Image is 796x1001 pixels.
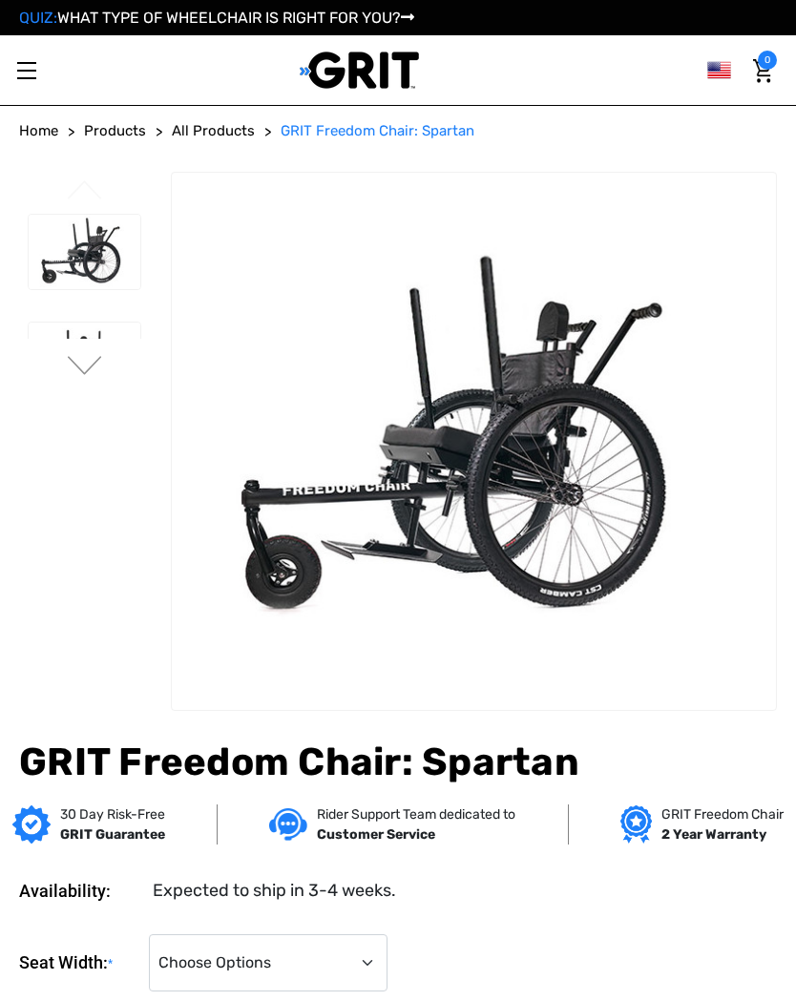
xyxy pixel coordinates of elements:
[748,51,777,91] a: Cart with 0 items
[753,59,772,83] img: Cart
[758,51,777,70] span: 0
[661,804,784,824] p: GRIT Freedom Chair
[620,805,652,844] img: Grit freedom
[29,215,140,289] img: GRIT Freedom Chair: Spartan
[84,120,146,142] a: Products
[17,70,36,72] span: Toggle menu
[661,826,766,843] strong: 2 Year Warranty
[19,934,139,992] label: Seat Width:
[19,120,777,142] nav: Breadcrumb
[19,120,58,142] a: Home
[19,9,57,27] span: QUIZ:
[84,122,146,139] span: Products
[172,240,776,642] img: GRIT Freedom Chair: Spartan
[19,740,777,785] h1: GRIT Freedom Chair: Spartan
[317,804,515,824] p: Rider Support Team dedicated to
[269,808,307,840] img: Customer service
[65,180,105,203] button: Go to slide 4 of 4
[707,58,731,82] img: us.png
[19,878,139,904] dt: Availability:
[281,122,474,139] span: GRIT Freedom Chair: Spartan
[281,120,474,142] a: GRIT Freedom Chair: Spartan
[300,51,419,90] img: GRIT All-Terrain Wheelchair and Mobility Equipment
[12,805,51,844] img: GRIT Guarantee
[153,878,396,904] dd: Expected to ship in 3-4 weeks.
[317,826,435,843] strong: Customer Service
[60,804,165,824] p: 30 Day Risk-Free
[172,120,255,142] a: All Products
[19,9,414,27] a: QUIZ:WHAT TYPE OF WHEELCHAIR IS RIGHT FOR YOU?
[65,356,105,379] button: Go to slide 2 of 4
[172,122,255,139] span: All Products
[19,122,58,139] span: Home
[29,323,140,397] img: GRIT Freedom Chair: Spartan
[60,826,165,843] strong: GRIT Guarantee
